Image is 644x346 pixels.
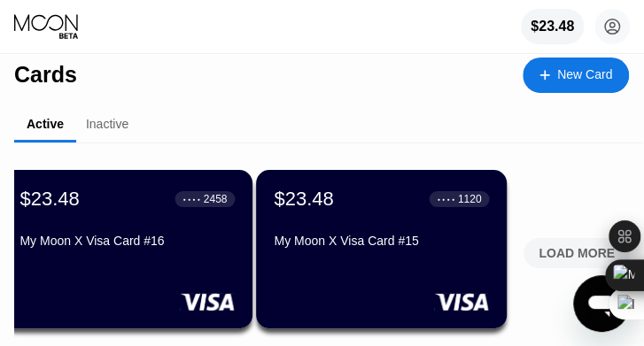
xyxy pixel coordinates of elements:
[14,62,77,88] div: Cards
[86,117,128,131] div: Inactive
[521,9,584,44] div: $23.48
[2,170,252,328] div: $23.48● ● ● ●2458My Moon X Visa Card #16
[27,117,64,131] div: Active
[203,193,227,205] div: 2458
[457,193,481,205] div: 1120
[573,275,630,332] iframe: Button to launch messaging window
[531,19,574,35] div: $23.48
[539,245,615,261] div: LOAD MORE
[182,196,200,202] div: ● ● ● ●
[256,170,507,328] div: $23.48● ● ● ●1120My Moon X Visa Card #15
[274,234,489,248] div: My Moon X Visa Card #15
[523,58,629,93] div: New Card
[510,231,643,268] div: LOAD MORE
[437,196,454,202] div: ● ● ● ●
[19,188,79,211] div: $23.48
[19,234,235,248] div: My Moon X Visa Card #16
[274,188,333,211] div: $23.48
[557,67,612,82] div: New Card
